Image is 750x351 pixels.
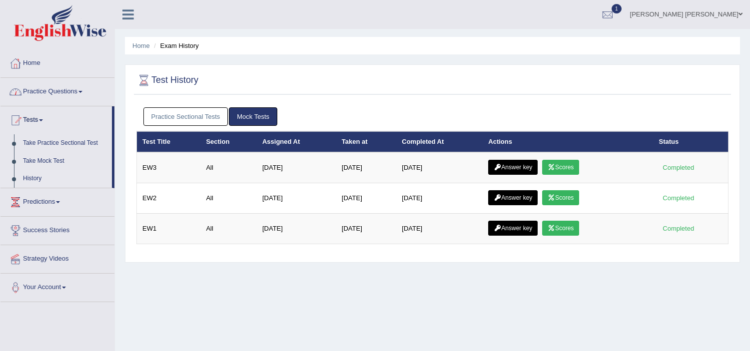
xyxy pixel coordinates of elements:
[257,152,336,183] td: [DATE]
[336,214,396,244] td: [DATE]
[18,170,112,188] a: History
[18,152,112,170] a: Take Mock Test
[151,41,199,50] li: Exam History
[0,245,114,270] a: Strategy Videos
[137,214,201,244] td: EW1
[336,183,396,214] td: [DATE]
[0,106,112,131] a: Tests
[0,188,114,213] a: Predictions
[200,183,257,214] td: All
[612,4,622,13] span: 1
[200,131,257,152] th: Section
[542,221,579,236] a: Scores
[137,131,201,152] th: Test Title
[659,193,698,203] div: Completed
[257,131,336,152] th: Assigned At
[200,214,257,244] td: All
[0,78,114,103] a: Practice Questions
[0,217,114,242] a: Success Stories
[229,107,277,126] a: Mock Tests
[659,162,698,173] div: Completed
[396,183,483,214] td: [DATE]
[654,131,729,152] th: Status
[257,214,336,244] td: [DATE]
[396,152,483,183] td: [DATE]
[488,160,538,175] a: Answer key
[257,183,336,214] td: [DATE]
[336,131,396,152] th: Taken at
[396,214,483,244] td: [DATE]
[18,134,112,152] a: Take Practice Sectional Test
[143,107,228,126] a: Practice Sectional Tests
[488,190,538,205] a: Answer key
[137,152,201,183] td: EW3
[136,73,198,88] h2: Test History
[0,274,114,299] a: Your Account
[659,223,698,234] div: Completed
[488,221,538,236] a: Answer key
[483,131,653,152] th: Actions
[396,131,483,152] th: Completed At
[0,49,114,74] a: Home
[132,42,150,49] a: Home
[336,152,396,183] td: [DATE]
[137,183,201,214] td: EW2
[542,190,579,205] a: Scores
[200,152,257,183] td: All
[542,160,579,175] a: Scores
